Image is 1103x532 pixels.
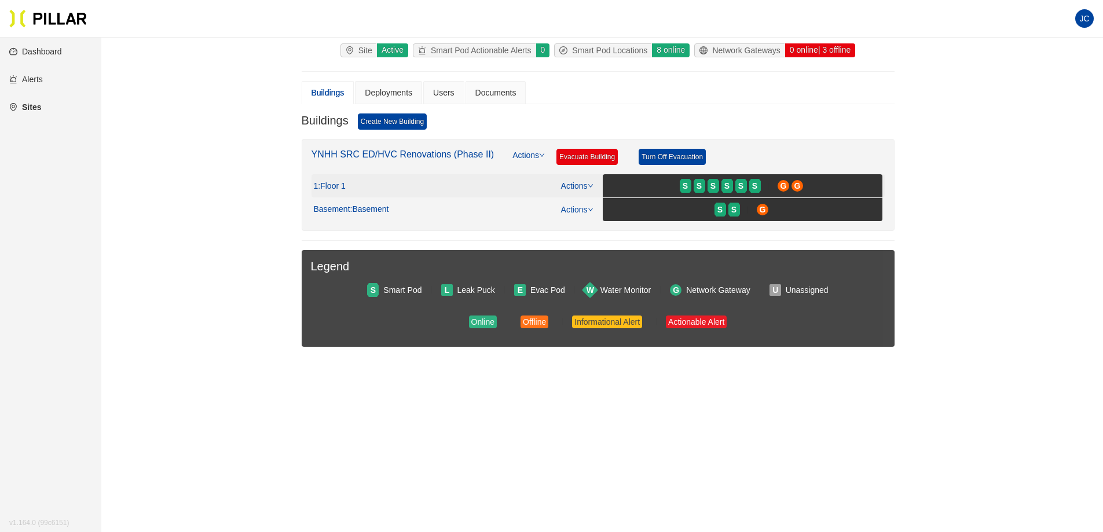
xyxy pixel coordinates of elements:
[9,47,62,56] a: dashboardDashboard
[9,75,43,84] a: alertAlerts
[312,86,345,99] div: Buildings
[314,181,346,192] div: 1
[752,179,757,192] span: S
[383,284,422,296] div: Smart Pod
[411,43,552,57] a: alertSmart Pod Actionable Alerts0
[786,284,829,296] div: Unassigned
[1079,9,1089,28] span: JC
[471,315,494,328] div: Online
[717,203,723,216] span: S
[318,181,345,192] span: : Floor 1
[588,183,593,189] span: down
[710,179,716,192] span: S
[302,113,349,130] h3: Buildings
[376,43,408,57] div: Active
[475,86,516,99] div: Documents
[561,181,593,190] a: Actions
[433,86,455,99] div: Users
[772,284,778,296] span: U
[418,46,431,54] span: alert
[559,46,572,54] span: compass
[588,207,593,212] span: down
[574,315,640,328] div: Informational Alert
[731,203,736,216] span: S
[365,86,412,99] div: Deployments
[785,43,855,57] div: 0 online | 3 offline
[600,284,651,296] div: Water Monitor
[314,204,389,215] div: Basement
[341,44,377,57] div: Site
[358,113,427,130] a: Create New Building
[639,149,706,165] a: Turn Off Evacuation
[413,44,536,57] div: Smart Pod Actionable Alerts
[668,315,724,328] div: Actionable Alert
[536,43,550,57] div: 0
[312,149,494,159] a: YNHH SRC ED/HVC Renovations (Phase II)
[651,43,690,57] div: 8 online
[9,102,41,112] a: environmentSites
[738,179,743,192] span: S
[346,46,358,54] span: environment
[686,284,750,296] div: Network Gateway
[556,149,618,165] a: Evacuate Building
[9,9,87,28] img: Pillar Technologies
[530,284,565,296] div: Evac Pod
[350,204,389,215] span: : Basement
[724,179,730,192] span: S
[683,179,688,192] span: S
[523,315,546,328] div: Offline
[794,179,801,192] span: G
[760,203,766,216] span: G
[445,284,450,296] span: L
[512,149,545,174] a: Actions
[697,179,702,192] span: S
[371,284,376,296] span: S
[673,284,679,296] span: G
[518,284,523,296] span: E
[539,152,545,158] span: down
[457,284,495,296] div: Leak Puck
[699,46,712,54] span: global
[561,205,593,214] a: Actions
[311,259,885,274] h3: Legend
[555,44,652,57] div: Smart Pod Locations
[695,44,785,57] div: Network Gateways
[587,284,594,296] span: W
[780,179,787,192] span: G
